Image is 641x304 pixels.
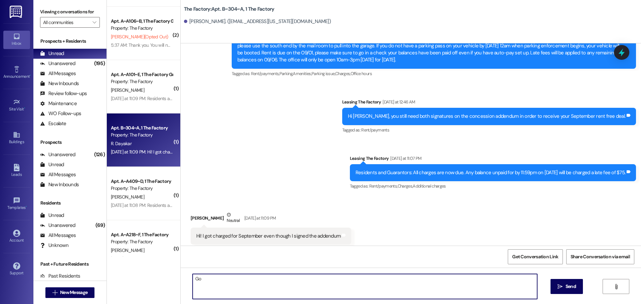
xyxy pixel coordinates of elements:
span: Charges , [398,183,413,189]
div: Leasing The Factory [350,155,636,164]
div: Property: The Factory [111,238,173,245]
div: [DATE] at 11:09 PM: Hi! I got charged for September even though I signed the addendum [111,149,280,155]
span: Parking , [279,71,293,76]
div: Unread [40,50,64,57]
div: Hi [PERSON_NAME], you still need both signatures on the concession addendum in order to receive y... [348,113,626,120]
span: [PERSON_NAME] [111,247,144,253]
div: Escalate [40,120,66,127]
img: ResiDesk Logo [10,6,23,18]
div: [DATE] at 11:09 PM [243,215,276,222]
div: Past + Future Residents [33,261,106,268]
textarea: Go [193,274,537,299]
span: Additional charges [413,183,446,189]
div: Apt. A~A101~E, 1 The Factory Guarantors [111,71,173,78]
div: [PERSON_NAME]. ([EMAIL_ADDRESS][US_STATE][DOMAIN_NAME]) [184,18,331,25]
button: Send [551,279,583,294]
div: All Messages [40,171,76,178]
span: New Message [60,289,87,296]
div: Unanswered [40,222,75,229]
div: Unanswered [40,151,75,158]
div: (69) [94,220,106,231]
label: Viewing conversations for [40,7,100,17]
div: Maintenance [40,100,77,107]
button: Get Conversation Link [508,249,563,264]
span: Charges , [335,71,351,76]
div: Review follow-ups [40,90,87,97]
a: Account [3,228,30,246]
div: Residents and Guarantors: All charges are now due. Any balance unpaid for by 11:59pm on [DATE] wi... [356,169,625,176]
span: • [26,204,27,209]
span: Rent/payments [361,127,389,133]
div: A few things for you: The Foam Party is happening TONIGHT! We still have about 20 FREE tickets to... [237,28,625,64]
div: Neutral [225,211,241,225]
i:  [52,290,57,295]
div: (195) [92,58,106,69]
div: Unanswered [40,60,75,67]
div: New Inbounds [40,80,79,87]
span: [PERSON_NAME] [111,194,144,200]
i:  [92,20,96,25]
button: New Message [45,287,95,298]
div: All Messages [40,70,76,77]
span: Amenities , [293,71,311,76]
input: All communities [43,17,89,28]
div: Unknown [40,242,68,249]
div: Property: The Factory [111,25,173,32]
div: Unread [40,161,64,168]
a: Templates • [3,195,30,213]
div: [DATE] at 11:08 PM: Residents and Guarantors: All charges are now due. Any balance unpaid for by ... [111,256,400,262]
a: Support [3,260,30,278]
span: Rent/payments , [251,71,279,76]
span: • [30,73,31,78]
span: Send [566,283,576,290]
div: Hi! I got charged for September even though I signed the addendum [196,233,341,240]
div: Prospects + Residents [33,38,106,45]
a: Inbox [3,31,30,49]
a: Site Visit • [3,96,30,114]
div: [DATE] at 12:46 AM [381,98,415,105]
div: Property: The Factory [111,185,173,192]
div: Tagged as: [191,245,351,254]
div: Past Residents [40,273,80,280]
div: All Messages [40,232,76,239]
div: 5:37 AM: Thank you. You will no longer receive texts from this thread. Please reply with 'UNSTOP'... [111,42,427,48]
div: New Inbounds [40,181,79,188]
div: [DATE] at 11:08 PM: Residents and Guarantors: All charges are now due. Any balance unpaid for by ... [111,202,400,208]
div: Apt. A~A218~F, 1 The Factory [111,231,173,238]
span: [PERSON_NAME] [111,87,144,93]
div: Leasing The Factory [342,98,636,108]
div: Residents [33,200,106,207]
div: [DATE] at 11:09 PM: Residents and Guarantors: All charges are now due. Any balance unpaid for by ... [111,95,400,101]
b: The Factory: Apt. B~304~A, 1 The Factory [184,6,274,13]
span: Parking issue , [311,71,335,76]
div: Apt. B~304~A, 1 The Factory [111,124,173,131]
i:  [558,284,563,289]
div: Tagged as: [232,69,636,78]
div: [DATE] at 11:07 PM [389,155,421,162]
div: Unread [40,212,64,219]
span: Share Conversation via email [571,253,630,260]
div: WO Follow-ups [40,110,81,117]
a: Leads [3,162,30,180]
div: Apt. A~A106~B, 1 The Factory Guarantors [111,18,173,25]
div: (126) [92,149,106,160]
div: Apt. A~A409~D, 1 The Factory [111,178,173,185]
span: Rent/payments , [369,183,398,189]
div: Property: The Factory [111,78,173,85]
a: Buildings [3,129,30,147]
div: Tagged as: [342,125,636,135]
span: R. Dayakar [111,140,132,146]
div: Tagged as: [350,181,636,191]
span: Get Conversation Link [512,253,558,260]
button: Share Conversation via email [566,249,634,264]
div: Prospects [33,139,106,146]
i:  [614,284,619,289]
div: [PERSON_NAME] [191,211,351,228]
div: Property: The Factory [111,131,173,138]
span: • [24,106,25,110]
span: Office hours [351,71,372,76]
span: [PERSON_NAME] (Opted Out) [111,34,168,40]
